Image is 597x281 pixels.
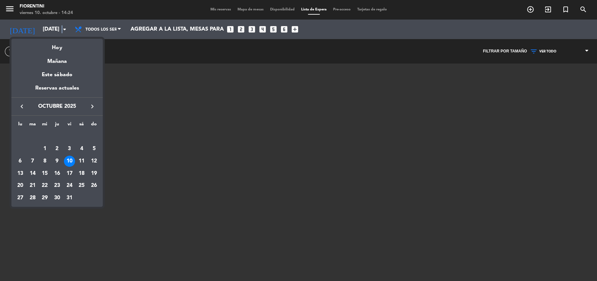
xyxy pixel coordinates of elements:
[39,143,50,154] div: 1
[27,156,38,167] div: 7
[39,168,50,179] div: 15
[64,156,75,167] div: 10
[88,168,99,179] div: 19
[75,155,88,167] td: 11 de octubre de 2025
[64,143,75,154] div: 3
[28,102,86,111] span: octubre 2025
[88,143,100,155] td: 5 de octubre de 2025
[14,120,26,131] th: lunes
[26,180,39,192] td: 21 de octubre de 2025
[64,168,75,179] div: 17
[14,180,26,192] td: 20 de octubre de 2025
[88,180,99,191] div: 26
[27,192,38,204] div: 28
[38,155,51,167] td: 8 de octubre de 2025
[88,103,96,110] i: keyboard_arrow_right
[76,180,87,191] div: 25
[52,156,63,167] div: 9
[63,120,76,131] th: viernes
[39,156,50,167] div: 8
[26,167,39,180] td: 14 de octubre de 2025
[64,192,75,204] div: 31
[52,143,63,154] div: 2
[38,167,51,180] td: 15 de octubre de 2025
[11,52,103,66] div: Mañana
[88,180,100,192] td: 26 de octubre de 2025
[51,180,63,192] td: 23 de octubre de 2025
[63,143,76,155] td: 3 de octubre de 2025
[14,167,26,180] td: 13 de octubre de 2025
[26,155,39,167] td: 7 de octubre de 2025
[51,192,63,204] td: 30 de octubre de 2025
[51,120,63,131] th: jueves
[38,120,51,131] th: miércoles
[88,120,100,131] th: domingo
[88,155,100,167] td: 12 de octubre de 2025
[64,180,75,191] div: 24
[76,143,87,154] div: 4
[11,66,103,84] div: Este sábado
[27,168,38,179] div: 14
[14,155,26,167] td: 6 de octubre de 2025
[52,180,63,191] div: 23
[63,180,76,192] td: 24 de octubre de 2025
[63,192,76,204] td: 31 de octubre de 2025
[63,155,76,167] td: 10 de octubre de 2025
[38,143,51,155] td: 1 de octubre de 2025
[39,192,50,204] div: 29
[51,167,63,180] td: 16 de octubre de 2025
[76,168,87,179] div: 18
[18,103,26,110] i: keyboard_arrow_left
[52,168,63,179] div: 16
[52,192,63,204] div: 30
[75,167,88,180] td: 18 de octubre de 2025
[26,120,39,131] th: martes
[15,192,26,204] div: 27
[86,102,98,111] button: keyboard_arrow_right
[88,156,99,167] div: 12
[88,143,99,154] div: 5
[75,120,88,131] th: sábado
[51,143,63,155] td: 2 de octubre de 2025
[14,131,100,143] td: OCT.
[15,180,26,191] div: 20
[15,168,26,179] div: 13
[11,39,103,52] div: Hoy
[76,156,87,167] div: 11
[38,192,51,204] td: 29 de octubre de 2025
[11,84,103,97] div: Reservas actuales
[14,192,26,204] td: 27 de octubre de 2025
[15,156,26,167] div: 6
[63,167,76,180] td: 17 de octubre de 2025
[75,180,88,192] td: 25 de octubre de 2025
[38,180,51,192] td: 22 de octubre de 2025
[16,102,28,111] button: keyboard_arrow_left
[39,180,50,191] div: 22
[51,155,63,167] td: 9 de octubre de 2025
[88,167,100,180] td: 19 de octubre de 2025
[27,180,38,191] div: 21
[75,143,88,155] td: 4 de octubre de 2025
[26,192,39,204] td: 28 de octubre de 2025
